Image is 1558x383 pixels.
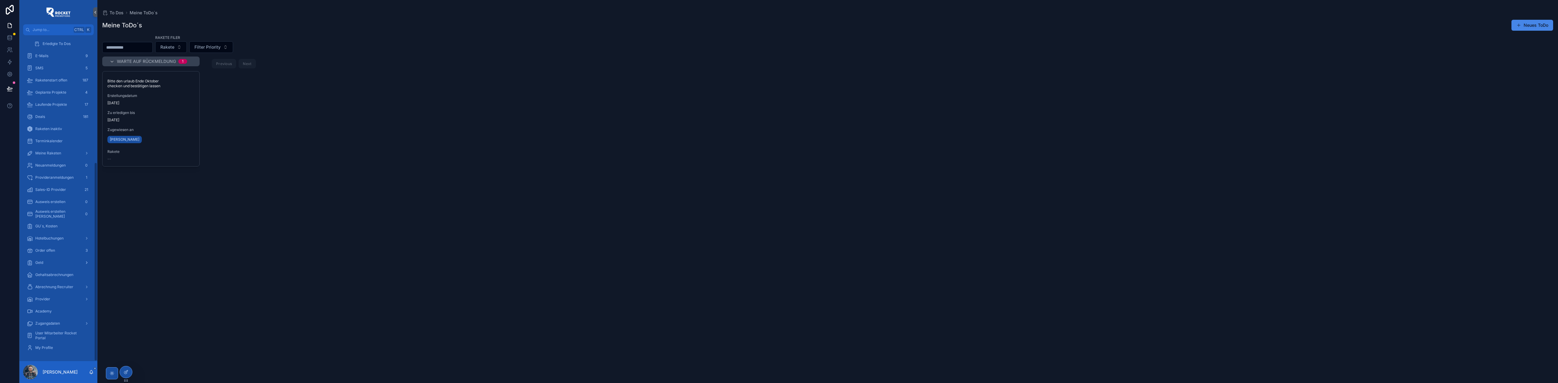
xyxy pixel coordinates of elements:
span: Warte auf Rückmeldung [117,58,176,64]
a: Zugangsdaten [23,318,94,329]
a: Academy [23,306,94,317]
div: 1 [83,174,90,181]
label: Rakete Filer [155,35,180,40]
span: Deals [35,114,45,119]
div: 181 [81,113,90,120]
span: Terminkalender [35,139,63,143]
a: [PERSON_NAME] [107,136,142,143]
div: 3 [83,247,90,254]
span: SMS [35,66,44,71]
span: Raketenstart offen [35,78,67,83]
a: E-Mails9 [23,50,94,61]
span: Gehaltsabrechnungen [35,272,73,277]
span: Academy [35,309,52,314]
a: Erledigte To Dos [30,38,94,49]
button: Neues ToDo [1511,20,1553,31]
div: 0 [83,210,90,218]
span: Geld [35,260,43,265]
span: My Profile [35,345,53,350]
span: Zugangsdaten [35,321,60,326]
div: 187 [81,77,90,84]
a: Geplante Projekte4 [23,87,94,98]
button: Jump to...CtrlK [23,24,94,35]
span: Order offen [35,248,55,253]
p: [PERSON_NAME] [43,369,78,375]
span: Meine Raketen [35,151,61,156]
span: User Mitarbeiter Rocket Portal [35,331,88,340]
div: 0 [83,162,90,169]
div: 21 [83,186,90,193]
a: Meine Raketen [23,148,94,159]
a: Ausweis erstellen [PERSON_NAME]0 [23,209,94,219]
span: Laufende Projekte [35,102,67,107]
div: 0 [83,198,90,205]
span: Abrechnung Recruiter [35,285,73,289]
a: User Mitarbeiter Rocket Portal [23,330,94,341]
span: Zu erledigen bis [107,110,194,115]
img: App logo [46,7,71,17]
span: Jump to... [33,27,71,32]
a: Raketenstart offen187 [23,75,94,86]
button: Select Button [189,41,233,53]
span: GU´s, Kosten [35,224,58,229]
span: Erledigte To Dos [43,41,71,46]
span: Rakete [160,44,174,50]
a: Provider [23,294,94,305]
a: Hotelbuchungen [23,233,94,244]
a: Neuanmeldungen0 [23,160,94,171]
span: Bitte den urlaub Ende Oktober checken und bestätigen lassen [107,79,194,88]
span: [PERSON_NAME] [110,137,139,142]
a: Terminkalender [23,136,94,147]
div: 5 [83,64,90,72]
span: Zugewiesen an [107,127,194,132]
a: Gehaltsabrechnungen [23,269,94,280]
a: Deals181 [23,111,94,122]
a: Abrechnung Recruiter [23,281,94,292]
div: 4 [83,89,90,96]
button: Select Button [155,41,187,53]
a: Sales-ID Provider21 [23,184,94,195]
a: Ausweis erstellen0 [23,196,94,207]
a: Bitte den urlaub Ende Oktober checken und bestätigen lassenErstellungsdatum[DATE]Zu erledigen bis... [102,71,200,167]
span: Geplante Projekte [35,90,66,95]
h1: Meine ToDo´s [102,21,142,29]
a: To Dos [102,10,124,16]
span: E-Mails [35,53,48,58]
a: SMS5 [23,63,94,74]
span: Provider [35,297,50,302]
a: My Profile [23,342,94,353]
a: GU´s, Kosten [23,221,94,232]
span: Ctrl [74,27,85,33]
span: Ausweis erstellen [35,199,65,204]
span: [DATE] [107,118,194,122]
span: -- [107,157,111,161]
div: scrollable content [19,35,97,361]
a: Order offen3 [23,245,94,256]
span: K [86,27,91,32]
span: To Dos [110,10,124,16]
span: Ausweis erstellen [PERSON_NAME] [35,209,80,219]
a: Meine ToDo´s [130,10,158,16]
a: Geld [23,257,94,268]
a: Provideranmeldungen1 [23,172,94,183]
a: Laufende Projekte17 [23,99,94,110]
span: Hotelbuchungen [35,236,64,241]
span: Raketen inaktiv [35,126,62,131]
span: [DATE] [107,101,194,105]
div: 17 [83,101,90,108]
span: Rakete [107,149,194,154]
div: 9 [83,52,90,60]
div: 1 [182,59,183,64]
a: Raketen inaktiv [23,123,94,134]
span: Filter Priority [194,44,221,50]
span: Sales-ID Provider [35,187,66,192]
span: Erstellungsdatum [107,93,194,98]
span: Provideranmeldungen [35,175,74,180]
span: Neuanmeldungen [35,163,66,168]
